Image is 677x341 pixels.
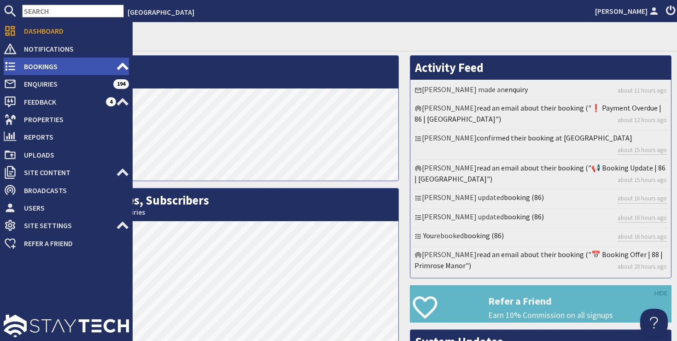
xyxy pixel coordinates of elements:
h2: Visits per Day [28,56,398,88]
span: Users [17,200,129,215]
a: Reports [4,129,129,144]
span: Notifications [17,41,129,56]
span: Dashboard [17,24,129,38]
a: about 16 hours ago [618,213,667,223]
h3: Refer a Friend [488,295,671,307]
span: Feedback [17,94,106,109]
a: read an email about their booking ("❗ Payment Overdue | 86 | [GEOGRAPHIC_DATA]") [414,103,661,123]
li: [PERSON_NAME] [413,100,669,130]
small: This Month: 23 Visits [33,75,394,84]
li: rebooked [413,228,669,247]
a: about 15 hours ago [618,176,667,184]
a: Properties [4,112,129,127]
a: Refer a Friend Earn 10% Commission on all signups [410,285,672,323]
a: Uploads [4,147,129,162]
a: [PERSON_NAME] [595,6,660,17]
span: Site Settings [17,218,116,233]
a: Users [4,200,129,215]
a: Notifications [4,41,129,56]
a: [GEOGRAPHIC_DATA] [128,7,194,17]
a: enquiry [505,85,528,94]
a: Dashboard [4,24,129,38]
span: Properties [17,112,129,127]
a: about 11 hours ago [618,86,667,95]
a: Bookings [4,59,129,74]
span: 4 [106,97,116,106]
a: booking (86) [504,193,544,202]
a: about 20 hours ago [618,262,667,271]
a: Refer a Friend [4,236,129,251]
a: confirmed their booking at [GEOGRAPHIC_DATA] [477,133,632,142]
li: [PERSON_NAME] updated [413,190,669,209]
span: Site Content [17,165,116,180]
a: read an email about their booking ("📢 Booking Update | 86 | [GEOGRAPHIC_DATA]") [414,163,665,183]
a: Site Settings [4,218,129,233]
a: booking (86) [464,231,504,240]
span: Enquiries [17,76,113,91]
a: booking (86) [504,212,544,221]
span: Bookings [17,59,116,74]
a: Site Content [4,165,129,180]
a: about 16 hours ago [618,194,667,203]
span: Reports [17,129,129,144]
iframe: Toggle Customer Support [640,309,668,336]
a: Broadcasts [4,183,129,198]
li: [PERSON_NAME] made an [413,82,669,100]
a: Enquiries 194 [4,76,129,91]
h2: Bookings, Enquiries, Subscribers [28,188,398,221]
a: about 16 hours ago [618,232,667,241]
img: staytech_l_w-4e588a39d9fa60e82540d7cfac8cfe4b7147e857d3e8dbdfbd41c59d52db0ec4.svg [4,315,129,337]
span: 194 [113,79,129,88]
span: Uploads [17,147,129,162]
a: about 15 hours ago [618,146,667,155]
li: [PERSON_NAME] [413,130,669,160]
li: [PERSON_NAME] updated [413,209,669,228]
a: about 12 hours ago [618,116,667,124]
input: SEARCH [22,5,124,18]
a: Activity Feed [415,60,484,75]
span: Refer a Friend [17,236,129,251]
li: [PERSON_NAME] [413,160,669,190]
li: [PERSON_NAME] [413,247,669,276]
span: Broadcasts [17,183,129,198]
a: HIDE [654,288,667,299]
p: Earn 10% Commission on all signups [488,309,671,321]
a: Feedback 4 [4,94,129,109]
a: read an email about their booking ("📅 Booking Offer | 88 | Primrose Manor") [414,250,663,270]
small: This Month: 0 Bookings, 0 Enquiries [33,208,394,217]
a: You [423,231,434,240]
